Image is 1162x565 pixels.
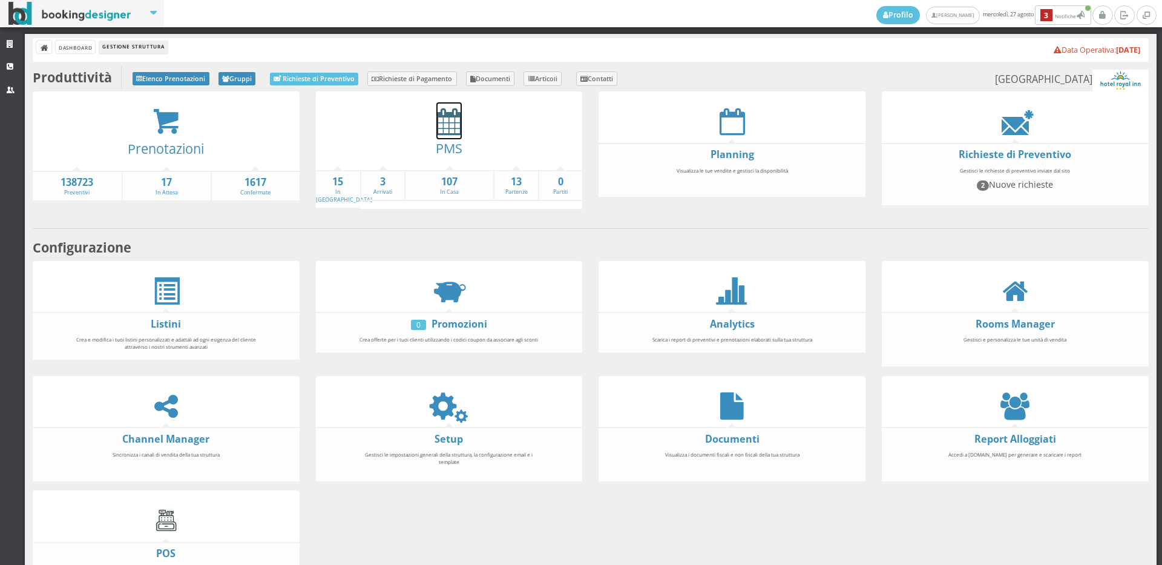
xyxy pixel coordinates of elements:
[123,176,211,197] a: 17In Attesa
[876,6,920,24] a: Profilo
[436,139,462,157] a: PMS
[122,432,209,446] a: Channel Manager
[539,175,582,189] strong: 0
[212,176,300,190] strong: 1617
[128,140,204,157] a: Prenotazioni
[466,71,515,86] a: Documenti
[494,175,537,189] strong: 13
[435,432,463,446] a: Setup
[351,446,547,478] div: Gestisci le impostazioni generali della struttura, la configurazione email e i template
[634,162,830,194] div: Visualizza le tue vendite e gestisci la disponibilità
[494,175,537,196] a: 13Partenze
[68,331,264,355] div: Crea e modifica i tuoi listini personalizzati e adattali ad ogni esigenza del cliente attraverso ...
[153,507,180,534] img: cash-register.gif
[405,175,493,189] strong: 107
[316,175,372,203] a: 15In [GEOGRAPHIC_DATA]
[524,71,562,86] a: Articoli
[99,41,167,54] li: Gestione Struttura
[974,432,1056,446] a: Report Alloggiati
[977,180,989,190] span: 2
[218,72,256,85] a: Gruppi
[922,179,1108,190] h4: Nuove richieste
[976,317,1055,331] a: Rooms Manager
[68,446,264,478] div: Sincronizza i canali di vendita della tua struttura
[123,176,211,190] strong: 17
[1116,45,1140,55] b: [DATE]
[710,317,755,331] a: Analytics
[133,72,209,85] a: Elenco Prenotazioni
[959,148,1071,161] a: Richieste di Preventivo
[33,239,131,256] b: Configurazione
[634,331,830,349] div: Scarica i report di preventivi e prenotazioni elaborati sulla tua struttura
[995,70,1148,91] small: [GEOGRAPHIC_DATA]
[1054,45,1140,55] a: Data Operativa:[DATE]
[316,175,360,189] strong: 15
[917,162,1113,202] div: Gestisci le richieste di preventivo inviate dal sito
[351,331,547,349] div: Crea offerte per i tuoi clienti utilizzando i codici coupon da associare agli sconti
[539,175,582,196] a: 0Partiti
[33,68,112,86] b: Produttività
[270,73,358,85] a: Richieste di Preventivo
[33,176,122,197] a: 138723Preventivi
[1092,70,1148,91] img: ea773b7e7d3611ed9c9d0608f5526cb6.png
[367,71,457,86] a: Richieste di Pagamento
[705,432,760,446] a: Documenti
[876,5,1092,25] span: mercoledì, 27 agosto
[33,176,122,190] strong: 138723
[8,2,131,25] img: BookingDesigner.com
[917,446,1113,478] div: Accedi a [DOMAIN_NAME] per generare e scaricare i report
[1040,9,1052,22] b: 3
[432,317,487,331] a: Promozioni
[212,176,300,197] a: 1617Confermate
[711,148,754,161] a: Planning
[576,71,618,86] a: Contatti
[151,317,181,331] a: Listini
[156,547,176,560] a: POS
[411,320,426,330] div: 0
[361,175,404,189] strong: 3
[1035,5,1091,25] button: 3Notifiche
[361,175,404,196] a: 3Arrivati
[926,7,980,24] a: [PERSON_NAME]
[56,41,95,53] a: Dashboard
[405,175,493,196] a: 107In Casa
[917,331,1113,363] div: Gestisci e personalizza le tue unità di vendita
[634,446,830,478] div: Visualizza i documenti fiscali e non fiscali della tua struttura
